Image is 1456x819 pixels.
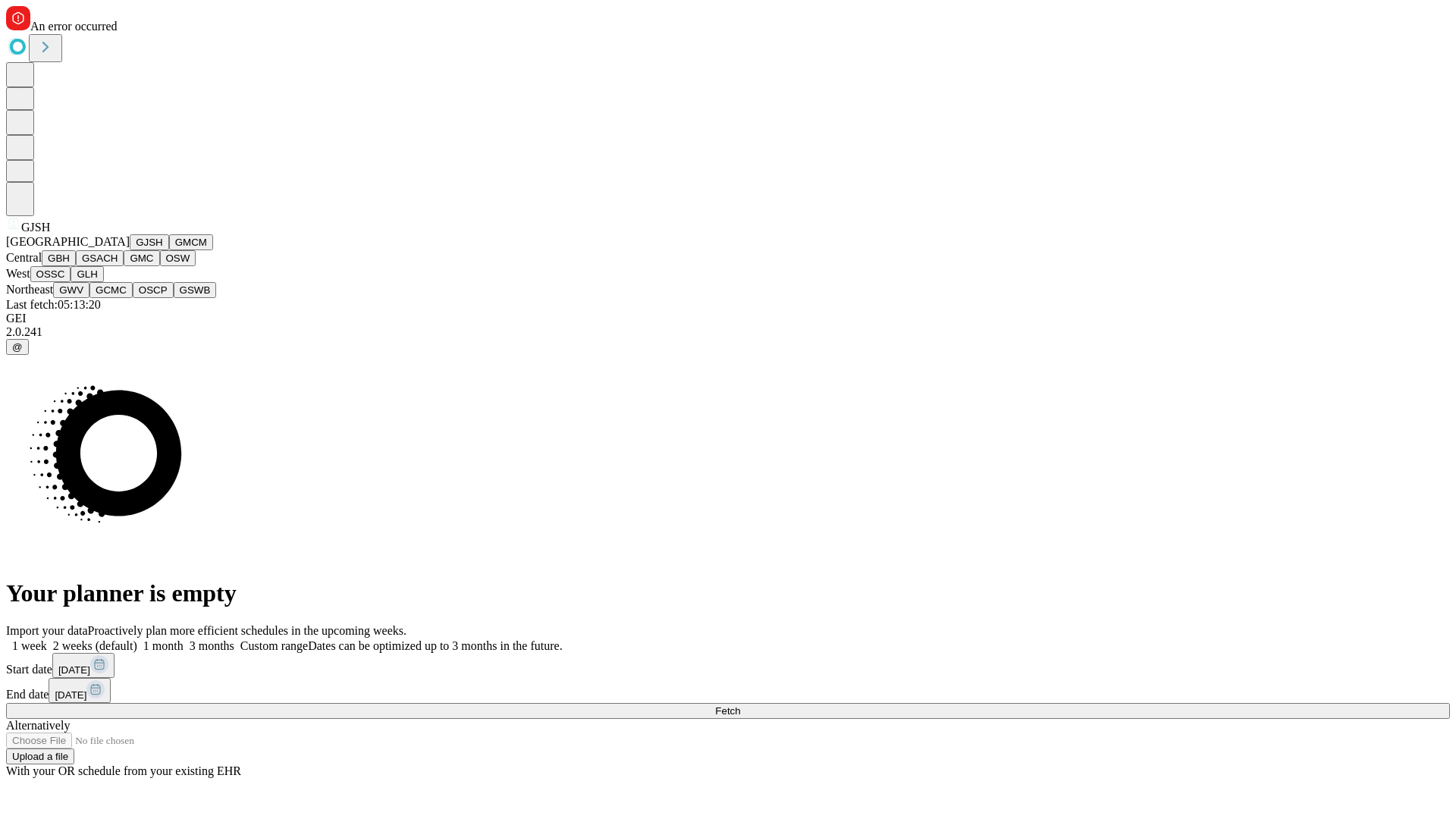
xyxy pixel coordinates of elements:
div: Start date [6,653,1450,678]
span: Proactively plan more efficient schedules in the upcoming weeks. [88,624,406,637]
button: @ [6,339,29,355]
div: 2.0.241 [6,325,1450,339]
button: GMCM [169,234,213,250]
button: GSACH [76,250,124,266]
button: OSW [160,250,196,266]
button: [DATE] [52,653,115,678]
span: GJSH [21,221,50,234]
span: 2 weeks (default) [53,639,137,652]
button: Fetch [6,703,1450,719]
button: GMC [124,250,159,266]
button: GCMC [89,282,133,298]
button: GSWB [174,282,217,298]
span: An error occurred [30,20,118,33]
span: With your OR schedule from your existing EHR [6,764,241,777]
span: Fetch [715,705,740,717]
span: Alternatively [6,719,70,732]
span: [GEOGRAPHIC_DATA] [6,235,130,248]
button: [DATE] [49,678,111,703]
span: @ [12,341,23,353]
button: Upload a file [6,748,74,764]
span: West [6,267,30,280]
button: OSCP [133,282,174,298]
div: GEI [6,312,1450,325]
span: Northeast [6,283,53,296]
button: GLH [71,266,103,282]
button: GJSH [130,234,169,250]
button: OSSC [30,266,71,282]
span: Central [6,251,42,264]
span: 1 week [12,639,47,652]
span: Last fetch: 05:13:20 [6,298,101,311]
span: [DATE] [58,664,90,676]
div: End date [6,678,1450,703]
span: 1 month [143,639,184,652]
button: GBH [42,250,76,266]
h1: Your planner is empty [6,579,1450,607]
span: Dates can be optimized up to 3 months in the future. [308,639,562,652]
span: 3 months [190,639,234,652]
span: Import your data [6,624,88,637]
span: Custom range [240,639,308,652]
button: GWV [53,282,89,298]
span: [DATE] [55,689,86,701]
